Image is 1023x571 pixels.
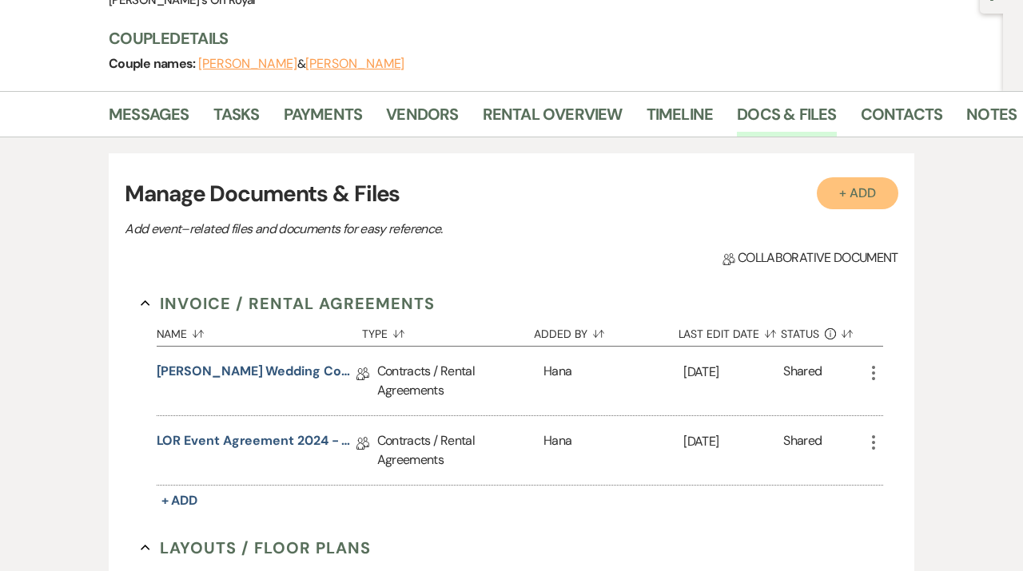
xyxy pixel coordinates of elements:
[483,101,623,137] a: Rental Overview
[386,101,458,137] a: Vendors
[362,315,534,346] button: Type
[284,101,363,137] a: Payments
[109,101,189,137] a: Messages
[157,315,363,346] button: Name
[377,347,544,415] div: Contracts / Rental Agreements
[198,56,404,72] span: &
[305,57,404,70] button: [PERSON_NAME]
[198,57,297,70] button: [PERSON_NAME]
[543,347,683,415] div: Hana
[157,490,203,512] button: + Add
[377,416,544,485] div: Contracts / Rental Agreements
[125,219,684,240] p: Add event–related files and documents for easy reference.
[543,416,683,485] div: Hana
[141,291,436,315] button: Invoice / Rental Agreements
[683,431,783,452] p: [DATE]
[141,536,372,560] button: Layouts / Floor Plans
[966,101,1017,137] a: Notes
[109,55,198,72] span: Couple names:
[781,315,863,346] button: Status
[861,101,943,137] a: Contacts
[722,248,898,268] span: Collaborative document
[157,362,356,387] a: [PERSON_NAME] Wedding Contract [DATE]
[157,431,356,456] a: LOR Event Agreement 2024 - Two Clients
[213,101,260,137] a: Tasks
[534,315,678,346] button: Added By
[683,362,783,383] p: [DATE]
[817,177,898,209] button: + Add
[783,431,822,470] div: Shared
[781,328,819,339] span: Status
[647,101,714,137] a: Timeline
[737,101,836,137] a: Docs & Files
[783,362,822,400] div: Shared
[109,27,987,50] h3: Couple Details
[679,315,782,346] button: Last Edit Date
[125,177,898,211] h3: Manage Documents & Files
[161,492,198,509] span: + Add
